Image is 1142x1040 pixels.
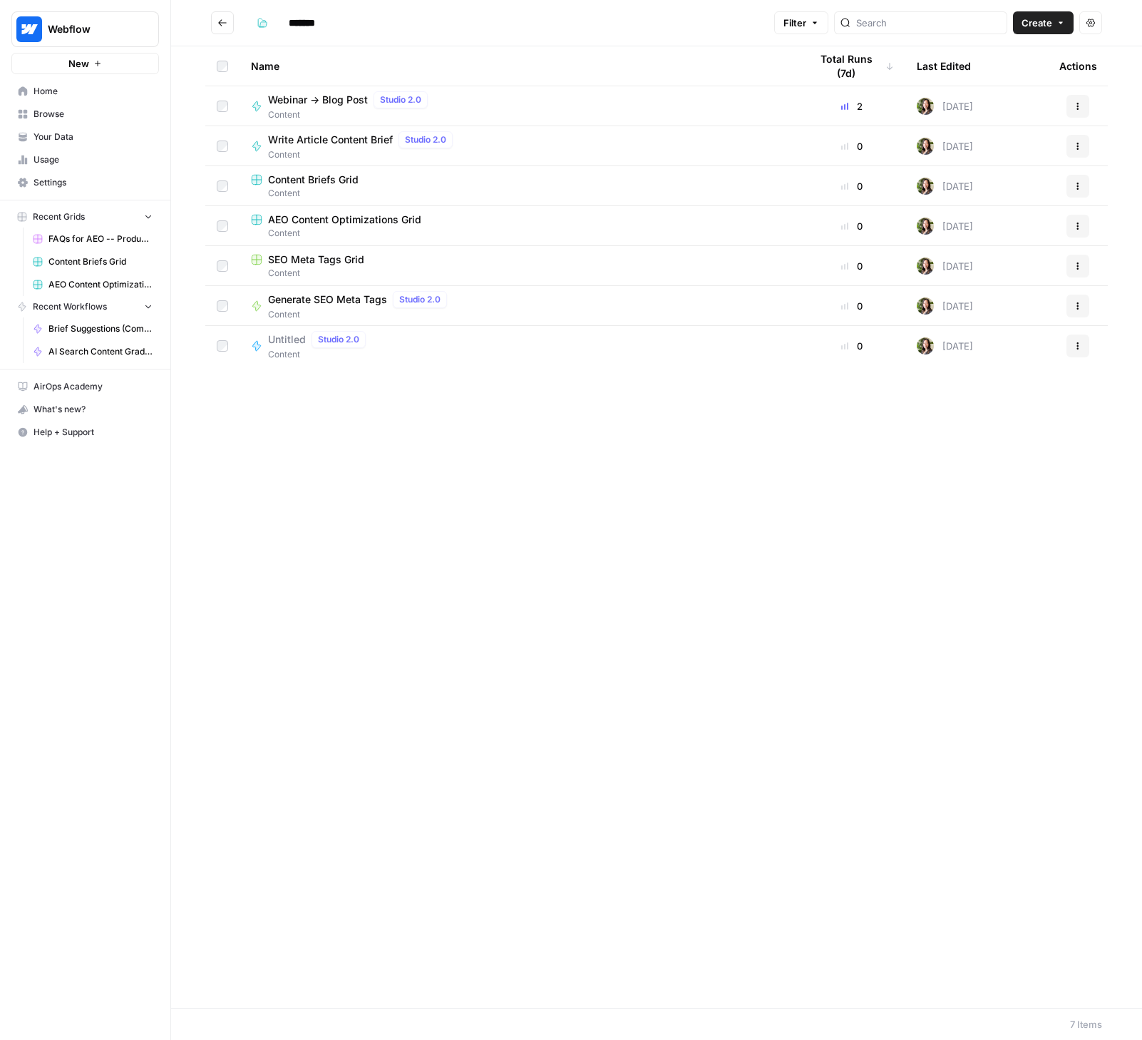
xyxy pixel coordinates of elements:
button: Recent Grids [11,206,159,228]
img: tfqcqvankhknr4alfzf7rpur2gif [917,297,934,315]
span: Write Article Content Brief [268,133,393,147]
span: SEO Meta Tags Grid [268,253,364,267]
a: Generate SEO Meta TagsStudio 2.0Content [251,291,787,321]
button: Help + Support [11,421,159,444]
span: Usage [34,153,153,166]
span: AEO Content Optimizations Grid [48,278,153,291]
span: AEO Content Optimizations Grid [268,213,421,227]
span: Untitled [268,332,306,347]
span: Settings [34,176,153,189]
a: AEO Content Optimizations GridContent [251,213,787,240]
span: Studio 2.0 [318,333,359,346]
span: Studio 2.0 [405,133,446,146]
div: 0 [810,299,894,313]
span: New [68,56,89,71]
div: 7 Items [1070,1017,1102,1031]
span: Content Briefs Grid [48,255,153,268]
a: FAQs for AEO -- Product/Features Pages Grid [26,228,159,250]
div: Last Edited [917,46,971,86]
span: Content [251,187,787,200]
div: [DATE] [917,258,973,275]
span: Studio 2.0 [399,293,441,306]
span: Help + Support [34,426,153,439]
button: Recent Workflows [11,296,159,317]
a: AI Search Content Grader [26,340,159,363]
span: FAQs for AEO -- Product/Features Pages Grid [48,233,153,245]
span: Content [251,267,787,280]
div: [DATE] [917,297,973,315]
span: Recent Workflows [33,300,107,313]
div: 0 [810,179,894,193]
span: Home [34,85,153,98]
a: Content Briefs Grid [26,250,159,273]
span: Content [251,227,787,240]
button: Filter [774,11,828,34]
div: [DATE] [917,337,973,355]
a: UntitledStudio 2.0Content [251,331,787,361]
a: Content Briefs GridContent [251,173,787,200]
span: Recent Grids [33,210,85,223]
img: tfqcqvankhknr4alfzf7rpur2gif [917,258,934,275]
span: Content [268,348,371,361]
span: Your Data [34,131,153,143]
span: Studio 2.0 [380,93,421,106]
a: Browse [11,103,159,126]
div: Actions [1059,46,1097,86]
a: AEO Content Optimizations Grid [26,273,159,296]
span: Webinar -> Blog Post [268,93,368,107]
a: SEO Meta Tags GridContent [251,253,787,280]
button: Create [1013,11,1074,34]
div: [DATE] [917,138,973,155]
a: Write Article Content BriefStudio 2.0Content [251,131,787,161]
span: Content Briefs Grid [268,173,359,187]
input: Search [856,16,1001,30]
a: Your Data [11,126,159,148]
span: Content [268,308,453,321]
div: 0 [810,339,894,353]
button: New [11,53,159,74]
a: Usage [11,148,159,171]
div: 0 [810,259,894,273]
div: 0 [810,219,894,233]
a: Brief Suggestions (Competitive Gap Analysis) [26,317,159,340]
span: Brief Suggestions (Competitive Gap Analysis) [48,322,153,335]
img: tfqcqvankhknr4alfzf7rpur2gif [917,178,934,195]
span: Generate SEO Meta Tags [268,292,387,307]
span: Content [268,148,458,161]
img: tfqcqvankhknr4alfzf7rpur2gif [917,337,934,355]
span: Create [1022,16,1052,30]
span: Filter [783,16,806,30]
div: Total Runs (7d) [810,46,894,86]
img: tfqcqvankhknr4alfzf7rpur2gif [917,218,934,235]
div: [DATE] [917,178,973,195]
img: tfqcqvankhknr4alfzf7rpur2gif [917,98,934,115]
span: Webflow [48,22,134,36]
button: Go back [211,11,234,34]
a: Settings [11,171,159,194]
div: [DATE] [917,98,973,115]
span: AI Search Content Grader [48,345,153,358]
div: 2 [810,99,894,113]
a: AirOps Academy [11,375,159,398]
a: Home [11,80,159,103]
button: Workspace: Webflow [11,11,159,47]
a: Webinar -> Blog PostStudio 2.0Content [251,91,787,121]
span: AirOps Academy [34,380,153,393]
div: [DATE] [917,218,973,235]
span: Browse [34,108,153,121]
span: Content [268,108,433,121]
div: What's new? [12,399,158,420]
img: tfqcqvankhknr4alfzf7rpur2gif [917,138,934,155]
button: What's new? [11,398,159,421]
img: Webflow Logo [16,16,42,42]
div: 0 [810,139,894,153]
div: Name [251,46,787,86]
